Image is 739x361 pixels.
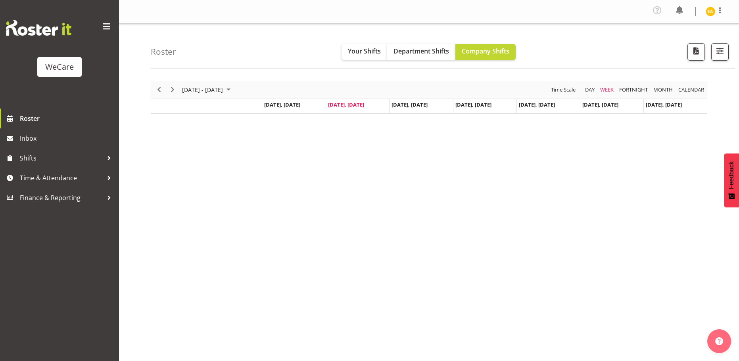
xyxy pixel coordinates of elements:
[20,113,115,124] span: Roster
[20,152,103,164] span: Shifts
[618,85,649,95] button: Fortnight
[728,161,735,189] span: Feedback
[166,81,179,98] div: Next
[584,85,595,95] span: Day
[599,85,615,95] button: Timeline Week
[653,85,674,95] span: Month
[550,85,576,95] span: Time Scale
[151,47,176,56] h4: Roster
[6,20,71,36] img: Rosterit website logo
[328,101,364,108] span: [DATE], [DATE]
[392,101,428,108] span: [DATE], [DATE]
[20,132,115,144] span: Inbox
[652,85,674,95] button: Timeline Month
[455,101,491,108] span: [DATE], [DATE]
[519,101,555,108] span: [DATE], [DATE]
[393,47,449,55] span: Department Shifts
[348,47,381,55] span: Your Shifts
[264,101,300,108] span: [DATE], [DATE]
[152,81,166,98] div: Previous
[181,85,224,95] span: [DATE] - [DATE]
[462,47,509,55] span: Company Shifts
[20,172,103,184] span: Time & Attendance
[582,101,618,108] span: [DATE], [DATE]
[20,192,103,204] span: Finance & Reporting
[724,153,739,207] button: Feedback - Show survey
[711,43,729,61] button: Filter Shifts
[687,43,705,61] button: Download a PDF of the roster according to the set date range.
[646,101,682,108] span: [DATE], [DATE]
[342,44,387,60] button: Your Shifts
[706,7,715,16] img: ena-advincula10844.jpg
[181,85,234,95] button: September 08 - 14, 2025
[455,44,516,60] button: Company Shifts
[45,61,74,73] div: WeCare
[677,85,706,95] button: Month
[387,44,455,60] button: Department Shifts
[151,81,707,114] div: Timeline Week of September 9, 2025
[584,85,596,95] button: Timeline Day
[678,85,705,95] span: calendar
[715,337,723,345] img: help-xxl-2.png
[154,85,165,95] button: Previous
[599,85,614,95] span: Week
[550,85,577,95] button: Time Scale
[167,85,178,95] button: Next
